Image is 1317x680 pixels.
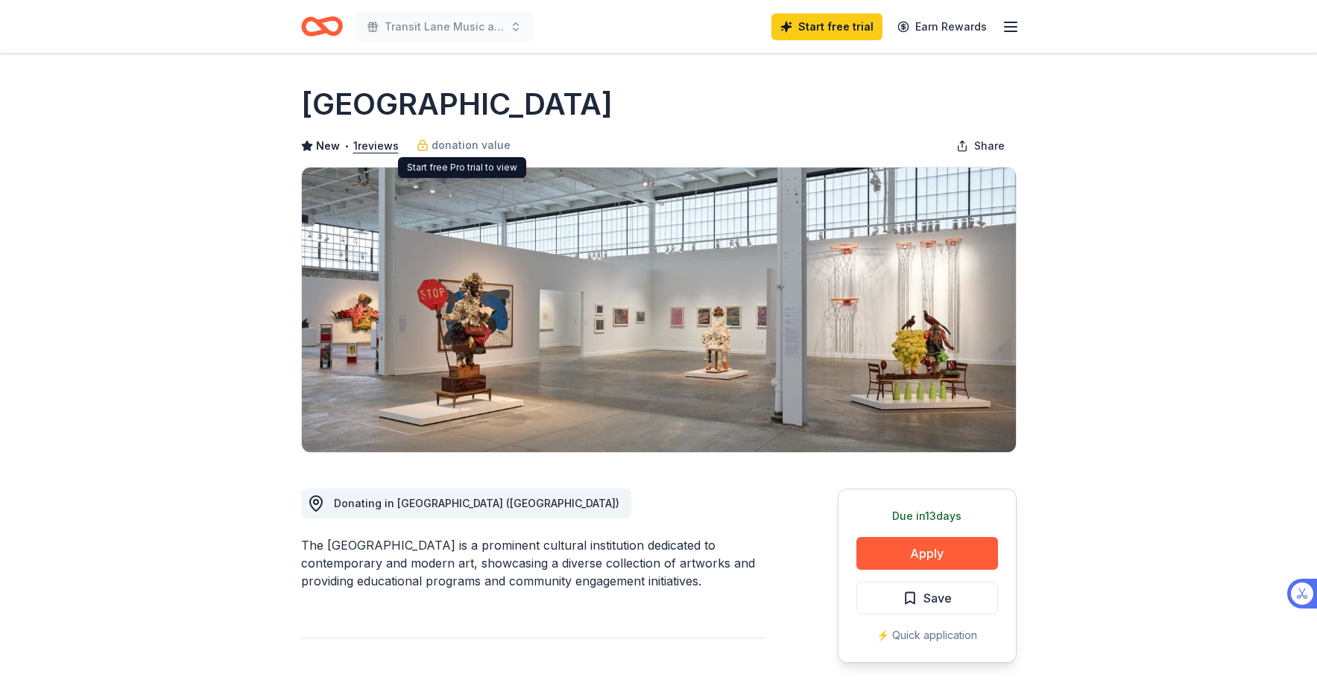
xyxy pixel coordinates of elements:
[432,136,511,154] span: donation value
[344,140,349,152] span: •
[398,157,526,178] div: Start free Pro trial to view
[888,13,996,40] a: Earn Rewards
[771,13,882,40] a: Start free trial
[353,137,399,155] button: 1reviews
[417,136,511,154] a: donation value
[385,18,504,36] span: Transit Lane Music and Bowling
[944,131,1017,161] button: Share
[301,536,766,590] div: The [GEOGRAPHIC_DATA] is a prominent cultural institution dedicated to contemporary and modern ar...
[301,9,343,44] a: Home
[334,497,619,509] span: Donating in [GEOGRAPHIC_DATA] ([GEOGRAPHIC_DATA])
[355,12,534,42] button: Transit Lane Music and Bowling
[316,137,340,155] span: New
[856,537,998,570] button: Apply
[856,582,998,614] button: Save
[923,588,952,608] span: Save
[301,83,613,125] h1: [GEOGRAPHIC_DATA]
[974,137,1005,155] span: Share
[856,507,998,525] div: Due in 13 days
[856,626,998,644] div: ⚡️ Quick application
[302,168,1016,452] img: Image for Buffalo AKG Art Museum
